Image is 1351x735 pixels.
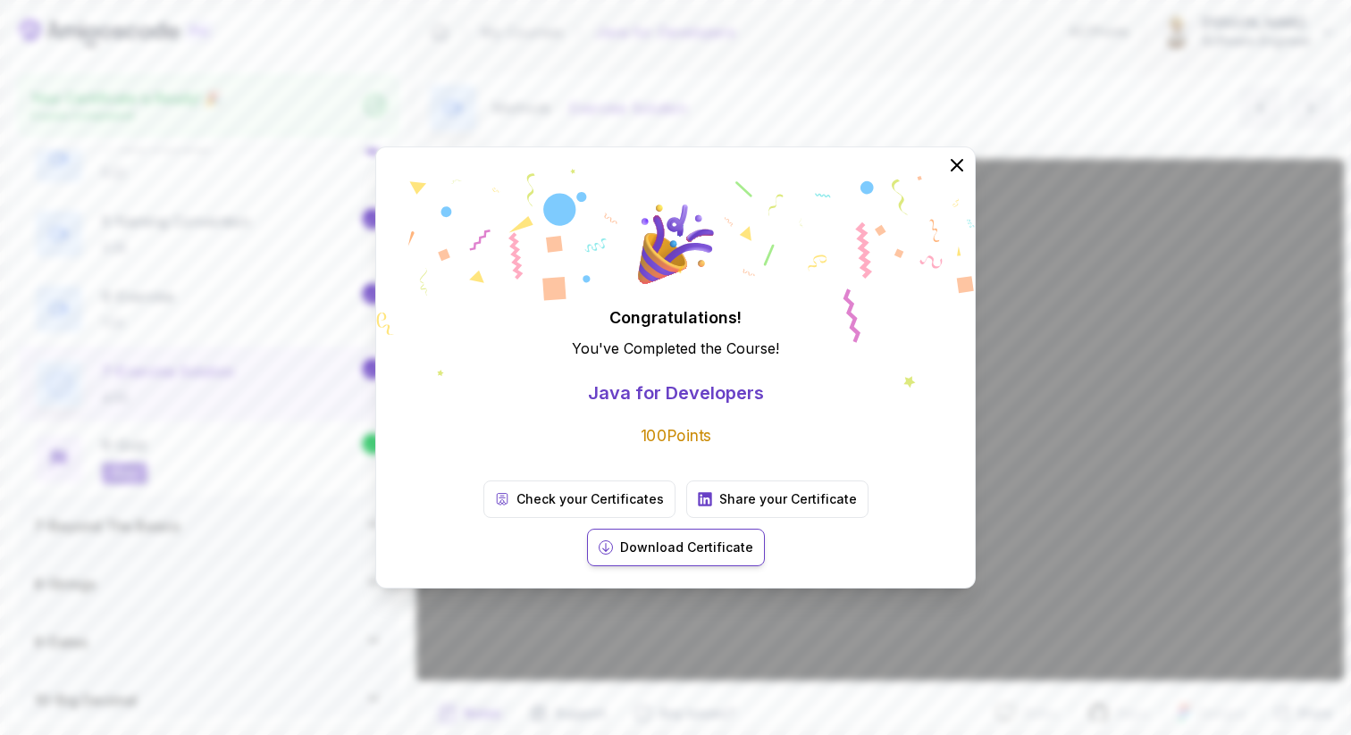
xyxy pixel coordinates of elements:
[719,490,857,508] p: Share your Certificate
[686,480,868,518] a: Share your Certificate
[483,480,675,518] a: Check your Certificates
[516,490,664,508] p: Check your Certificates
[620,539,753,556] p: Download Certificate
[641,425,711,447] p: 100 Points
[587,529,765,566] button: Download Certificate
[588,380,764,405] p: Java for Developers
